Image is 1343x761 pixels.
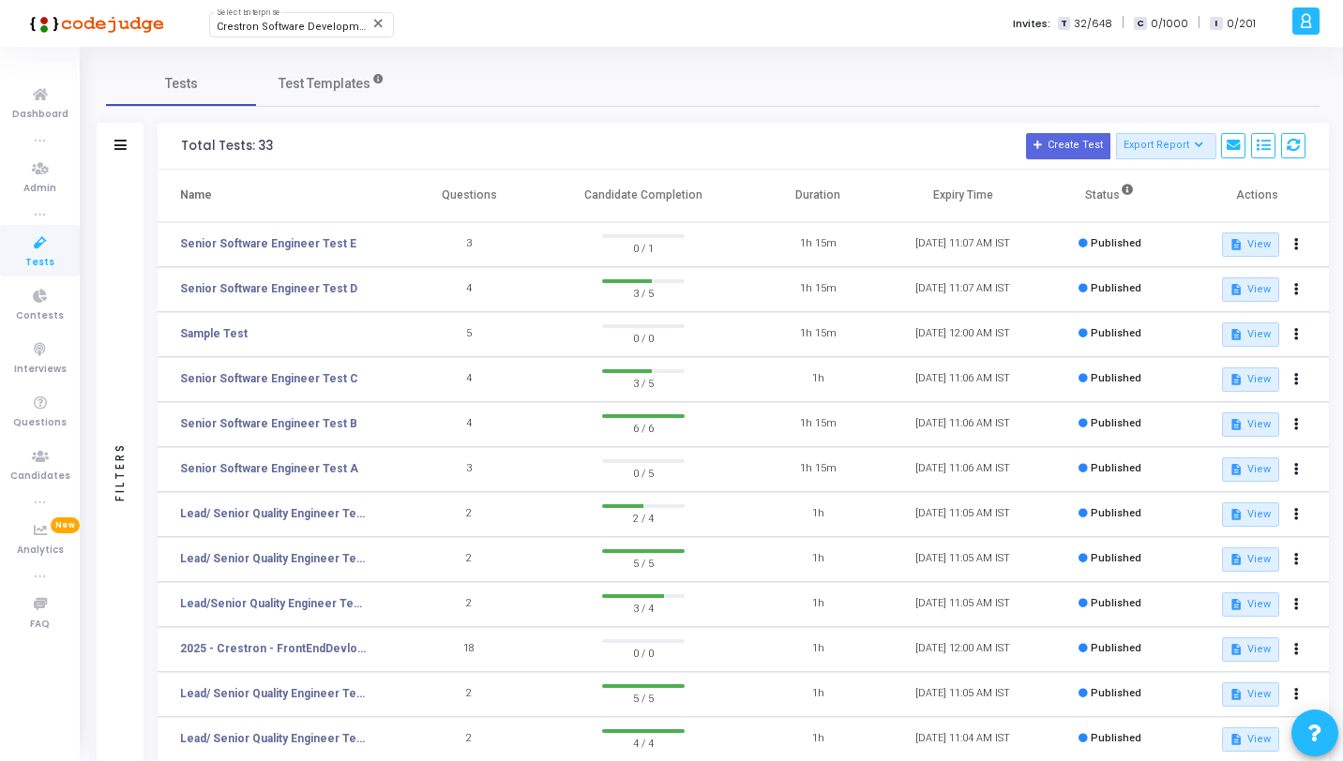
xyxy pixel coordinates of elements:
div: Total Tests: 33 [181,139,273,154]
span: I [1210,17,1222,31]
span: Tests [165,74,198,94]
button: View [1222,277,1279,302]
mat-icon: description [1230,643,1243,656]
th: Questions [397,170,542,222]
span: New [51,517,80,533]
span: Published [1091,597,1141,609]
span: 3 / 5 [602,283,686,302]
span: | [1198,13,1200,33]
td: 1h 15m [746,447,891,492]
span: 5 / 5 [602,688,686,707]
button: View [1222,367,1279,392]
span: 0 / 0 [602,643,686,662]
mat-icon: description [1230,283,1243,296]
button: View [1222,412,1279,437]
span: 3 / 4 [602,598,686,617]
a: Lead/Senior Quality Engineer Test 6 [180,595,368,612]
span: Published [1091,417,1141,429]
mat-icon: description [1230,238,1243,251]
mat-icon: description [1230,598,1243,611]
a: Senior Software Engineer Test A [180,460,358,477]
mat-icon: description [1230,373,1243,386]
button: View [1222,457,1279,482]
td: [DATE] 12:00 AM IST [890,627,1035,672]
td: 4 [397,357,542,402]
span: 0 / 5 [602,463,686,482]
span: 0 / 0 [602,328,686,347]
span: T [1058,17,1070,31]
a: Senior Software Engineer Test E [180,235,356,252]
td: 1h [746,492,891,537]
td: [DATE] 11:07 AM IST [890,222,1035,267]
td: 5 [397,312,542,357]
th: Duration [746,170,891,222]
span: 2 / 4 [602,508,686,527]
button: View [1222,232,1279,257]
span: 5 / 5 [602,553,686,572]
td: [DATE] 11:05 AM IST [890,492,1035,537]
span: 32/648 [1074,16,1112,32]
td: [DATE] 11:06 AM IST [890,357,1035,402]
td: 2 [397,492,542,537]
mat-icon: description [1230,508,1243,521]
span: Published [1091,327,1141,339]
span: Crestron Software Development India Pvt. Ltd. (644) [217,21,471,33]
td: [DATE] 12:00 AM IST [890,312,1035,357]
span: Published [1091,372,1141,384]
span: Interviews [14,362,67,378]
a: Senior Software Engineer Test C [180,370,358,387]
td: [DATE] 11:06 AM IST [890,402,1035,447]
td: 2 [397,582,542,627]
span: Published [1091,282,1141,294]
span: Published [1091,732,1141,744]
button: View [1222,547,1279,572]
div: Filters [112,368,128,574]
td: 1h [746,537,891,582]
td: 1h 15m [746,402,891,447]
button: View [1222,637,1279,662]
span: Published [1091,507,1141,519]
th: Name [158,170,397,222]
button: View [1222,322,1279,347]
button: View [1222,682,1279,707]
th: Status [1035,170,1184,222]
td: [DATE] 11:05 AM IST [890,582,1035,627]
span: C [1134,17,1146,31]
td: 1h 15m [746,267,891,312]
a: Senior Software Engineer Test B [180,415,357,432]
span: FAQ [30,617,50,633]
span: Candidates [10,469,70,485]
span: Admin [23,181,56,197]
span: 6 / 6 [602,418,686,437]
a: Senior Software Engineer Test D [180,280,357,297]
img: logo [23,5,164,42]
span: Test Templates [279,74,370,94]
span: Published [1091,642,1141,654]
a: 2025 - Crestron - FrontEndDevlopment - Coding-Test 2 [180,640,368,657]
td: 1h [746,627,891,672]
td: 4 [397,402,542,447]
span: Published [1091,552,1141,564]
td: [DATE] 11:05 AM IST [890,537,1035,582]
th: Candidate Completion [541,170,745,222]
span: Contests [16,308,64,324]
span: Tests [25,255,54,271]
span: Published [1091,687,1141,699]
span: Published [1091,462,1141,474]
span: | [1122,13,1124,33]
td: 1h [746,357,891,402]
span: Dashboard [12,107,68,123]
td: [DATE] 11:07 AM IST [890,267,1035,312]
span: 4 / 4 [602,733,686,752]
mat-icon: Clear [371,16,386,31]
mat-icon: description [1230,328,1243,341]
a: Lead/ Senior Quality Engineer Test 5 [180,685,368,702]
td: 18 [397,627,542,672]
span: Published [1091,237,1141,249]
a: Lead/ Senior Quality Engineer Test 7 [180,550,368,567]
span: Questions [13,415,67,431]
th: Expiry Time [890,170,1035,222]
td: 1h [746,672,891,717]
td: 2 [397,672,542,717]
span: 0/1000 [1151,16,1188,32]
